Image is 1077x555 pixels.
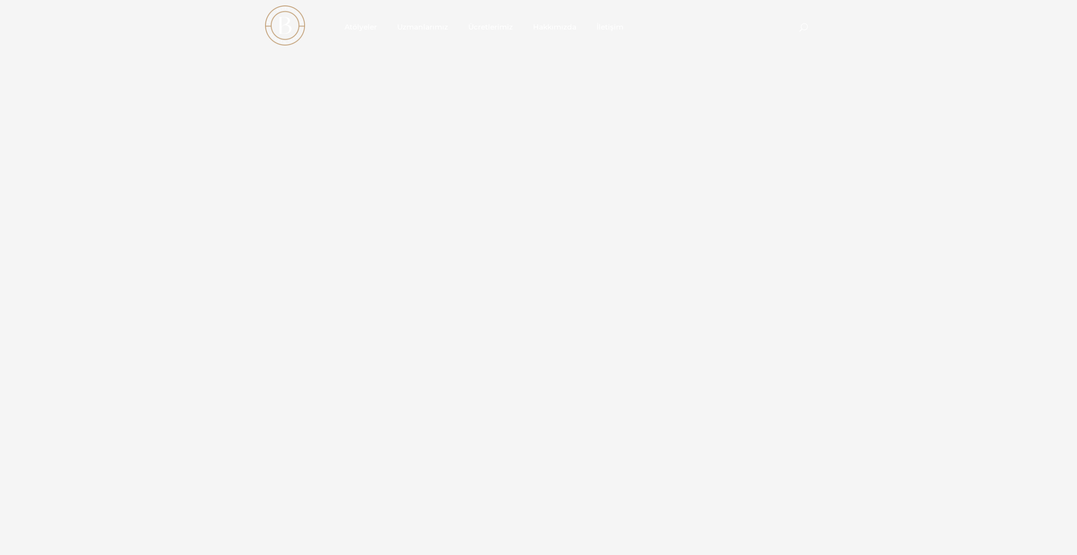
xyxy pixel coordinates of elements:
[523,6,586,48] a: Hakkımızda
[345,22,377,32] span: Atölyeler
[265,5,305,45] img: light logo
[586,6,634,48] a: İletişim
[334,6,387,48] a: Atölyeler
[468,22,513,32] span: Ücretlerimiz
[533,22,576,32] span: Hakkımızda
[397,22,448,32] span: Uzmanlarımız
[458,6,523,48] a: Ücretlerimiz
[597,22,623,32] span: İletişim
[387,6,458,48] a: Uzmanlarımız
